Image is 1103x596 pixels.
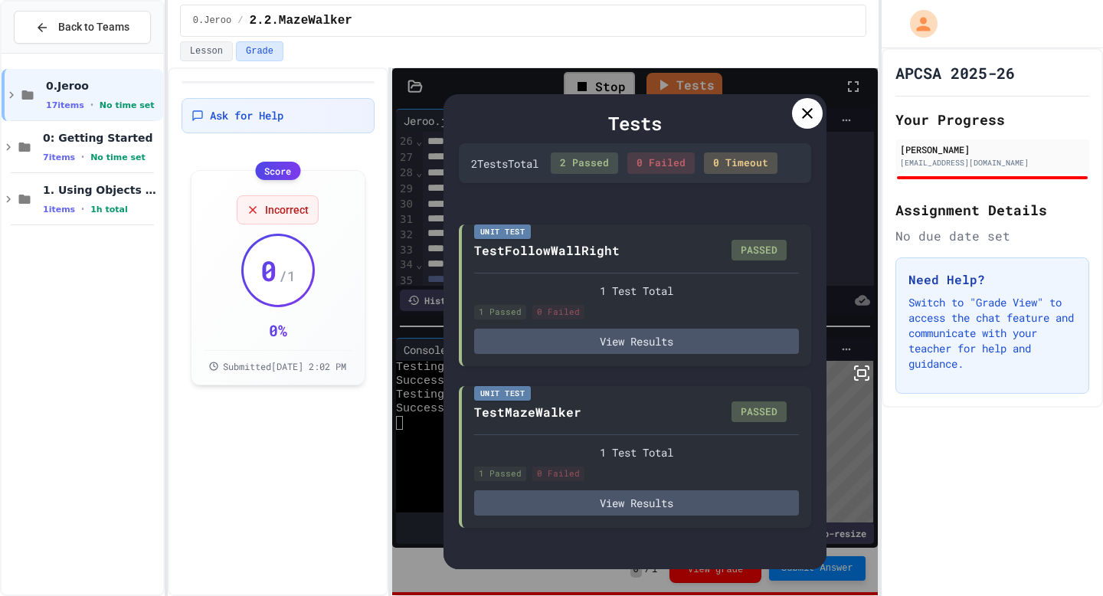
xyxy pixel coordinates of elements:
div: Unit Test [474,224,532,239]
span: Incorrect [265,202,309,218]
span: 0 [260,255,277,286]
button: View Results [474,490,799,516]
span: No time set [90,152,146,162]
div: 0 Failed [532,467,584,481]
span: Submitted [DATE] 2:02 PM [223,360,346,372]
button: Lesson [180,41,233,61]
h1: APCSA 2025-26 [895,62,1015,84]
div: 1 Test Total [474,283,799,299]
div: 0 Failed [627,152,695,174]
div: 1 Passed [474,305,526,319]
span: No time set [100,100,155,110]
div: TestMazeWalker [474,403,581,421]
button: Back to Teams [14,11,151,44]
span: 0: Getting Started [43,131,160,145]
div: 1 Test Total [474,444,799,460]
div: [PERSON_NAME] [900,142,1085,156]
div: 2 Passed [551,152,618,174]
span: / 1 [279,265,296,287]
h2: Assignment Details [895,199,1089,221]
span: 1 items [43,205,75,214]
div: [EMAIL_ADDRESS][DOMAIN_NAME] [900,157,1085,169]
div: 2 Test s Total [471,156,538,172]
div: PASSED [732,401,787,423]
div: No due date set [895,227,1089,245]
div: Tests [459,110,811,137]
div: 0 Timeout [704,152,777,174]
span: 1. Using Objects and Methods [43,183,160,197]
span: / [237,15,243,27]
span: 0.Jeroo [46,79,160,93]
span: 0.Jeroo [193,15,231,27]
button: Grade [236,41,283,61]
div: 1 Passed [474,467,526,481]
span: • [90,99,93,111]
button: View Results [474,329,799,354]
span: 1h total [90,205,128,214]
div: TestFollowWallRight [474,241,620,260]
div: 0 % [269,319,287,341]
p: Switch to "Grade View" to access the chat feature and communicate with your teacher for help and ... [908,295,1076,372]
span: • [81,151,84,163]
h2: Your Progress [895,109,1089,130]
span: 2.2.MazeWalker [249,11,352,30]
span: Back to Teams [58,19,129,35]
span: • [81,203,84,215]
span: 7 items [43,152,75,162]
span: 17 items [46,100,84,110]
div: PASSED [732,240,787,261]
h3: Need Help? [908,270,1076,289]
div: Unit Test [474,386,532,401]
span: Ask for Help [210,108,283,123]
div: 0 Failed [532,305,584,319]
div: My Account [894,6,941,41]
div: Score [255,162,300,180]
